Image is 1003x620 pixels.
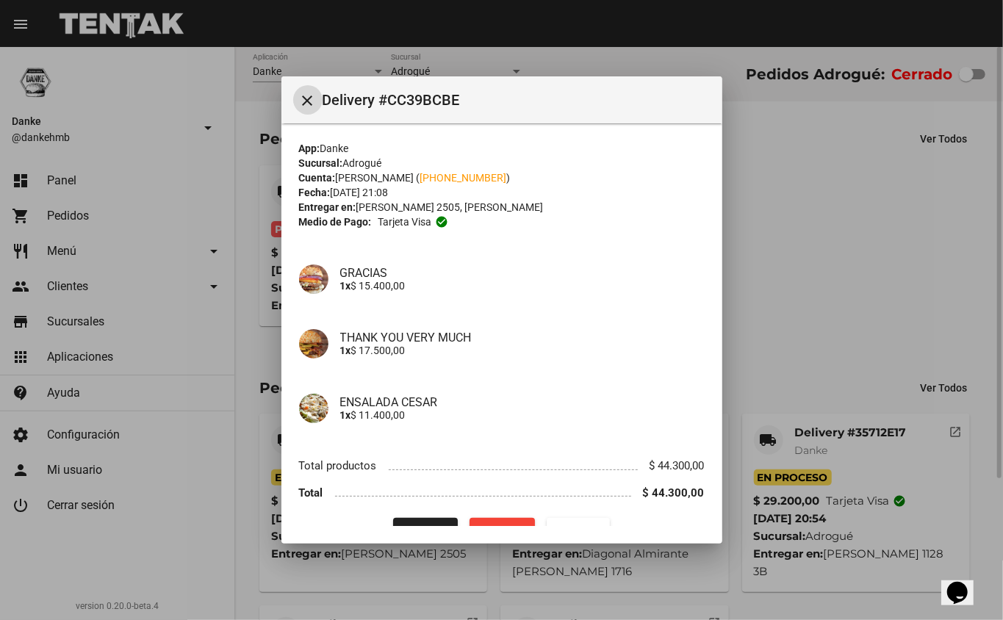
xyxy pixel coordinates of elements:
[547,518,610,544] button: Imprimir
[405,525,446,537] span: Finalizar
[299,200,705,215] div: [PERSON_NAME] 2505, [PERSON_NAME]
[481,525,523,537] span: Cancelar
[299,156,705,170] div: Adrogué
[393,518,458,544] button: Finalizar
[340,331,705,345] h4: THANK YOU VERY MUCH
[299,394,328,423] img: 56df58d0-f4ea-4105-936b-d56d42960eac.png
[299,172,336,184] strong: Cuenta:
[340,345,351,356] b: 1x
[299,187,331,198] strong: Fecha:
[299,215,372,229] strong: Medio de Pago:
[299,170,705,185] div: [PERSON_NAME] ( )
[299,185,705,200] div: [DATE] 21:08
[299,92,317,109] mat-icon: Cerrar
[340,280,351,292] b: 1x
[299,141,705,156] div: Danke
[299,201,356,213] strong: Entregar en:
[299,329,328,358] img: 60f4cbaf-b0e4-4933-a206-3fb71a262f74.png
[299,453,705,480] li: Total productos $ 44.300,00
[299,479,705,506] li: Total $ 44.300,00
[299,157,343,169] strong: Sucursal:
[323,88,711,112] span: Delivery #CC39BCBE
[435,215,448,228] mat-icon: check_circle
[420,172,507,184] a: [PHONE_NUMBER]
[340,280,705,292] p: $ 15.400,00
[299,143,320,154] strong: App:
[340,409,705,421] p: $ 11.400,00
[293,85,323,115] button: Cerrar
[941,561,988,605] iframe: chat widget
[340,266,705,280] h4: GRACIAS
[340,345,705,356] p: $ 17.500,00
[340,395,705,409] h4: ENSALADA CESAR
[378,215,431,229] span: Tarjeta visa
[558,525,598,537] span: Imprimir
[299,264,328,294] img: 68df9149-7e7b-45ff-b524-5e7cca25464e.png
[340,409,351,421] b: 1x
[470,518,535,544] button: Cancelar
